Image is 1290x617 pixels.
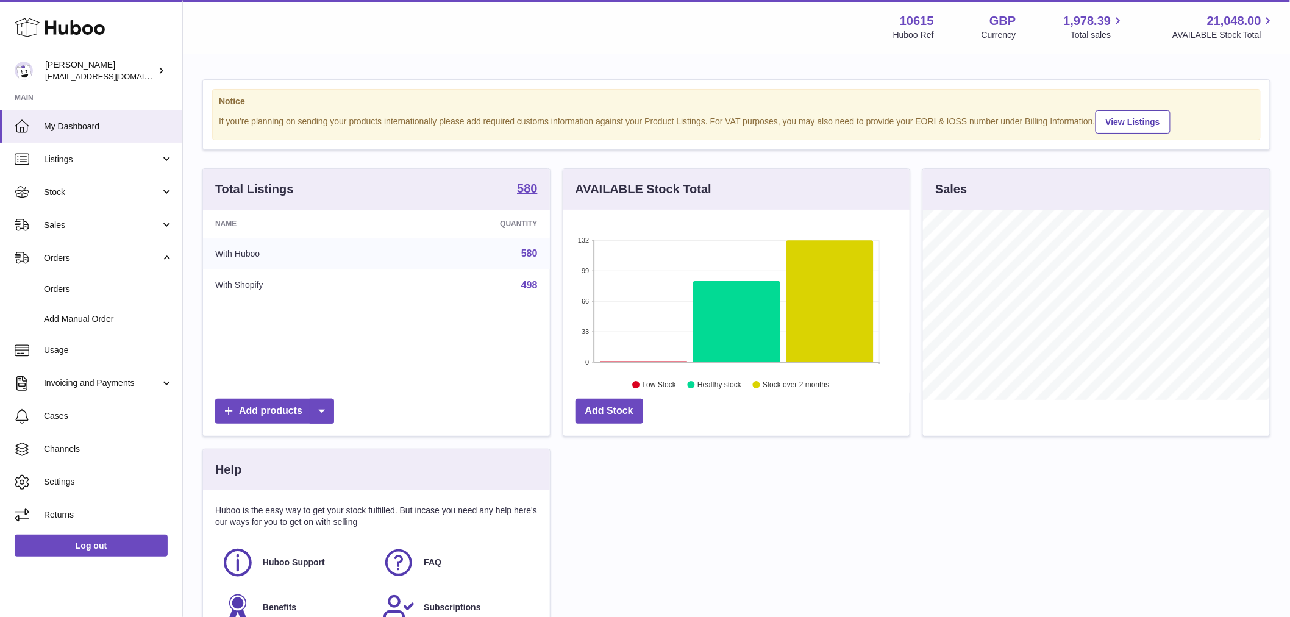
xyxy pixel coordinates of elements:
span: Stock [44,187,160,198]
span: Listings [44,154,160,165]
span: Sales [44,219,160,231]
p: Huboo is the easy way to get your stock fulfilled. But incase you need any help here's our ways f... [215,505,538,528]
span: Usage [44,344,173,356]
text: Healthy stock [697,381,742,390]
strong: Notice [219,96,1254,107]
h3: Total Listings [215,181,294,198]
span: My Dashboard [44,121,173,132]
span: Channels [44,443,173,455]
text: 132 [578,237,589,244]
a: 498 [521,280,538,290]
span: FAQ [424,557,441,568]
strong: 580 [517,182,537,194]
span: Cases [44,410,173,422]
text: 0 [585,358,589,366]
text: Low Stock [643,381,677,390]
span: Orders [44,252,160,264]
a: Log out [15,535,168,557]
span: Orders [44,284,173,295]
text: 66 [582,298,589,305]
a: Huboo Support [221,546,370,579]
h3: Sales [935,181,967,198]
th: Quantity [390,210,550,238]
a: Add Stock [576,399,643,424]
td: With Huboo [203,238,390,269]
text: 99 [582,267,589,274]
h3: Help [215,462,241,478]
span: 1,978.39 [1064,13,1111,29]
div: Huboo Ref [893,29,934,41]
span: Add Manual Order [44,313,173,325]
a: 580 [517,182,537,197]
a: 1,978.39 Total sales [1064,13,1125,41]
div: [PERSON_NAME] [45,59,155,82]
span: Invoicing and Payments [44,377,160,389]
span: 21,048.00 [1207,13,1261,29]
a: FAQ [382,546,531,579]
a: 580 [521,248,538,259]
strong: GBP [989,13,1016,29]
span: Total sales [1071,29,1125,41]
td: With Shopify [203,269,390,301]
span: Settings [44,476,173,488]
a: 21,048.00 AVAILABLE Stock Total [1172,13,1275,41]
text: 33 [582,328,589,335]
th: Name [203,210,390,238]
span: Benefits [263,602,296,613]
span: Returns [44,509,173,521]
span: Huboo Support [263,557,325,568]
div: Currency [982,29,1016,41]
a: Add products [215,399,334,424]
span: AVAILABLE Stock Total [1172,29,1275,41]
span: Subscriptions [424,602,480,613]
a: View Listings [1096,110,1171,134]
span: [EMAIL_ADDRESS][DOMAIN_NAME] [45,71,179,81]
strong: 10615 [900,13,934,29]
h3: AVAILABLE Stock Total [576,181,711,198]
img: internalAdmin-10615@internal.huboo.com [15,62,33,80]
div: If you're planning on sending your products internationally please add required customs informati... [219,109,1254,134]
text: Stock over 2 months [763,381,829,390]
